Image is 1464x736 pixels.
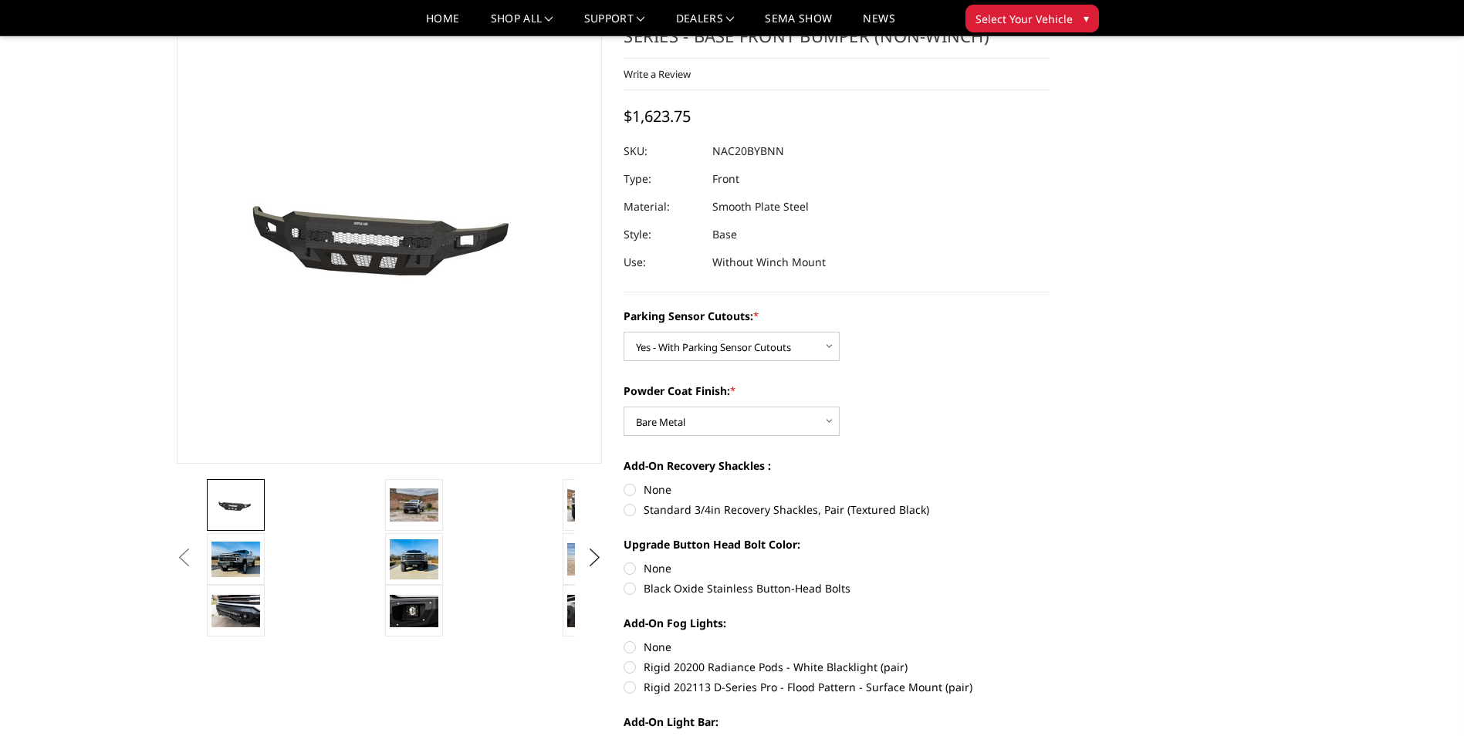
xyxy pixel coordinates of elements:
[712,221,737,248] dd: Base
[712,193,809,221] dd: Smooth Plate Steel
[624,714,1050,730] label: Add-On Light Bar:
[624,481,1050,498] label: None
[584,13,645,35] a: Support
[624,193,701,221] dt: Material:
[390,488,438,521] img: 2020-2023 Chevrolet 2500-3500 - Freedom Series - Base Front Bumper (non-winch)
[624,639,1050,655] label: None
[712,165,739,193] dd: Front
[567,595,616,627] img: 2020-2023 Chevrolet 2500-3500 - Freedom Series - Base Front Bumper (non-winch)
[624,106,691,127] span: $1,623.75
[965,5,1099,32] button: Select Your Vehicle
[624,248,701,276] dt: Use:
[863,13,894,35] a: News
[624,501,1050,518] label: Standard 3/4in Recovery Shackles, Pair (Textured Black)
[211,542,260,577] img: 2020-2023 Chevrolet 2500-3500 - Freedom Series - Base Front Bumper (non-winch)
[624,221,701,248] dt: Style:
[1387,662,1464,736] iframe: Chat Widget
[211,494,260,515] img: 2020-2023 Chevrolet 2500-3500 - Freedom Series - Base Front Bumper (non-winch)
[624,67,691,81] a: Write a Review
[390,539,438,579] img: 2020-2023 Chevrolet 2500-3500 - Freedom Series - Base Front Bumper (non-winch)
[583,546,606,569] button: Next
[390,595,438,627] img: 2020-2023 Chevrolet 2500-3500 - Freedom Series - Base Front Bumper (non-winch)
[1084,10,1089,26] span: ▾
[624,615,1050,631] label: Add-On Fog Lights:
[624,659,1050,675] label: Rigid 20200 Radiance Pods - White Blacklight (pair)
[624,165,701,193] dt: Type:
[624,308,1050,324] label: Parking Sensor Cutouts:
[624,679,1050,695] label: Rigid 202113 D-Series Pro - Flood Pattern - Surface Mount (pair)
[624,457,1050,474] label: Add-On Recovery Shackles :
[567,488,616,521] img: 2020-2023 Chevrolet 2500-3500 - Freedom Series - Base Front Bumper (non-winch)
[177,1,603,464] a: 2020-2023 Chevrolet 2500-3500 - Freedom Series - Base Front Bumper (non-winch)
[426,13,459,35] a: Home
[491,13,553,35] a: shop all
[712,248,826,276] dd: Without Winch Mount
[624,536,1050,552] label: Upgrade Button Head Bolt Color:
[567,543,616,576] img: 2020-2023 Chevrolet 2500-3500 - Freedom Series - Base Front Bumper (non-winch)
[676,13,735,35] a: Dealers
[975,11,1073,27] span: Select Your Vehicle
[624,383,1050,399] label: Powder Coat Finish:
[712,137,784,165] dd: NAC20BYBNN
[211,595,260,627] img: 2020-2023 Chevrolet 2500-3500 - Freedom Series - Base Front Bumper (non-winch)
[624,580,1050,596] label: Black Oxide Stainless Button-Head Bolts
[624,137,701,165] dt: SKU:
[765,13,832,35] a: SEMA Show
[624,560,1050,576] label: None
[173,546,196,569] button: Previous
